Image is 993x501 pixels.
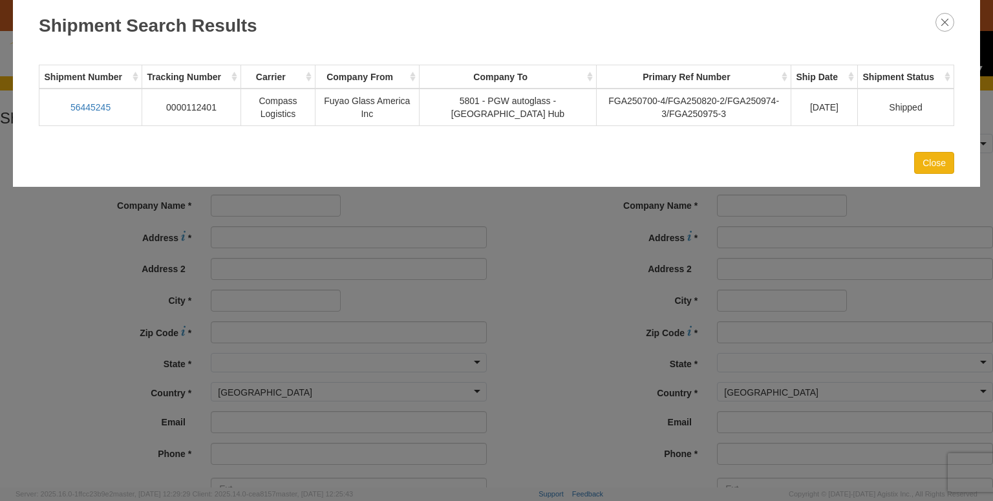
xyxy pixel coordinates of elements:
div: Company From [315,65,418,88]
td: Compass Logistics [240,89,315,126]
div: Primary Ref Number [597,65,791,88]
div: Shipment Status [858,65,954,88]
a: 56445245 [70,102,111,112]
td: Fuyao Glass America Inc [315,89,419,126]
h3: Shipment Search Results [39,13,954,39]
div: Company To [420,65,597,88]
div: Ship Date [791,65,857,88]
td: 0000112401 [142,89,241,126]
div: Carrier [241,65,315,88]
span: Shipped [889,102,922,112]
td: FGA250700-4/FGA250820-2/FGA250974-3/FGA250975-3 [597,89,791,126]
span: [DATE] [810,102,838,112]
div: Tracking Number [142,65,240,88]
div: Shipment Number [39,65,142,88]
td: 5801 - PGW autoglass - [GEOGRAPHIC_DATA] Hub [419,89,597,126]
button: Close [914,152,954,174]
